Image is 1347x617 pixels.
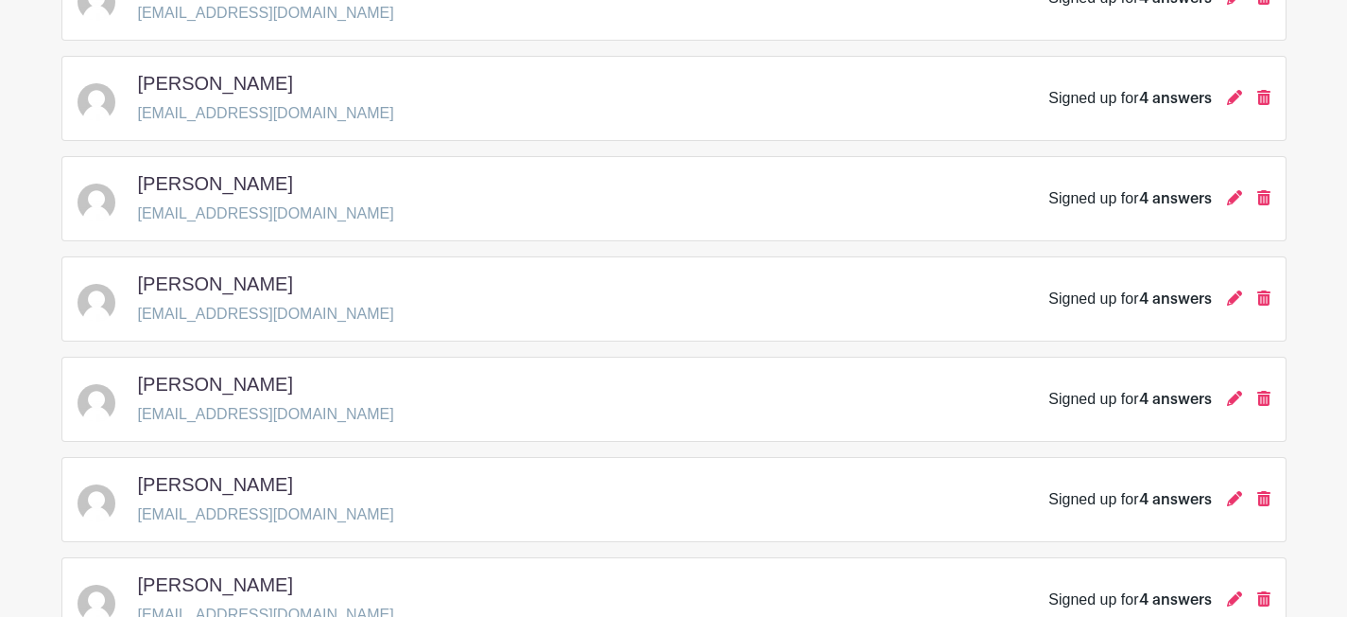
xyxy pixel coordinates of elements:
span: 4 answers [1139,392,1212,407]
h5: [PERSON_NAME] [138,172,293,195]
p: [EMAIL_ADDRESS][DOMAIN_NAME] [138,102,394,125]
span: 4 answers [1139,492,1212,507]
img: default-ce2991bfa6775e67f084385cd625a349d9dcbb7a52a09fb2fda1e96e2d18dcdb.png [78,485,115,522]
div: Signed up for [1048,488,1211,511]
img: default-ce2991bfa6775e67f084385cd625a349d9dcbb7a52a09fb2fda1e96e2d18dcdb.png [78,284,115,322]
div: Signed up for [1048,288,1211,310]
span: 4 answers [1139,291,1212,307]
span: 4 answers [1139,91,1212,106]
p: [EMAIL_ADDRESS][DOMAIN_NAME] [138,203,394,225]
div: Signed up for [1048,87,1211,110]
h5: [PERSON_NAME] [138,373,293,396]
div: Signed up for [1048,589,1211,611]
img: default-ce2991bfa6775e67f084385cd625a349d9dcbb7a52a09fb2fda1e96e2d18dcdb.png [78,83,115,121]
p: [EMAIL_ADDRESS][DOMAIN_NAME] [138,403,394,426]
h5: [PERSON_NAME] [138,72,293,95]
p: [EMAIL_ADDRESS][DOMAIN_NAME] [138,303,394,326]
img: default-ce2991bfa6775e67f084385cd625a349d9dcbb7a52a09fb2fda1e96e2d18dcdb.png [78,384,115,422]
h5: [PERSON_NAME] [138,573,293,596]
img: default-ce2991bfa6775e67f084385cd625a349d9dcbb7a52a09fb2fda1e96e2d18dcdb.png [78,184,115,221]
span: 4 answers [1139,191,1212,206]
h5: [PERSON_NAME] [138,473,293,496]
div: Signed up for [1048,187,1211,210]
div: Signed up for [1048,388,1211,411]
span: 4 answers [1139,592,1212,608]
h5: [PERSON_NAME] [138,273,293,295]
p: [EMAIL_ADDRESS][DOMAIN_NAME] [138,503,394,526]
p: [EMAIL_ADDRESS][DOMAIN_NAME] [138,2,394,25]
